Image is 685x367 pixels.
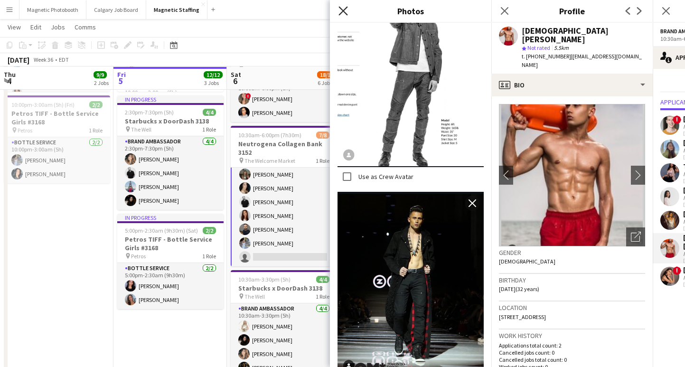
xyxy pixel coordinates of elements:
span: 1 Role [316,293,329,300]
span: 4/4 [316,276,329,283]
p: Applications total count: 2 [499,342,645,349]
div: 2 Jobs [94,79,109,86]
button: Calgary Job Board [86,0,146,19]
app-card-role: Bottle Service2/210:00pm-3:00am (5h)[PERSON_NAME][PERSON_NAME] [4,137,110,183]
span: [STREET_ADDRESS] [499,313,546,320]
button: Magnetic Photobooth [19,0,86,19]
div: In progress [117,95,224,103]
span: Edit [30,23,41,31]
div: 3 Jobs [204,79,222,86]
span: ! [245,93,251,99]
span: 2/2 [203,227,216,234]
h3: Neutrogena Collagen Bank 3152 [231,140,337,157]
div: 6 Jobs [318,79,336,86]
h3: Petros TIFF - Bottle Service Girls #3168 [117,235,224,252]
button: Magnetic Staffing [146,0,207,19]
span: Sat [231,70,241,79]
h3: Gender [499,248,645,257]
span: | [EMAIL_ADDRESS][DOMAIN_NAME] [522,53,642,68]
span: 10:30am-6:00pm (7h30m) [238,132,301,139]
label: Use as Crew Avatar [357,172,413,180]
div: EDT [59,56,69,63]
app-job-card: 10:30am-6:00pm (7h30m)7/8Neutrogena Collagen Bank 3152 The Welcome Market1 RoleBrand Ambassador7A... [231,126,337,266]
span: 2/2 [89,101,103,108]
p: Cancelled jobs total count: 0 [499,356,645,363]
h3: Starbucks x DoorDash 3138 [117,117,224,125]
span: 4/4 [203,109,216,116]
span: The Well [244,293,265,300]
app-card-role: Bottle Service2/25:00pm-2:30am (9h30m)[PERSON_NAME][PERSON_NAME] [117,263,224,309]
img: Crew avatar or photo [499,104,645,246]
app-job-card: In progress2:30pm-7:30pm (5h)4/4Starbucks x DoorDash 3138 The Well1 RoleBrand Ambassador4/42:30pm... [117,95,224,210]
span: ! [673,115,681,124]
span: 5:00pm-2:30am (9h30m) (Sat) [125,227,198,234]
span: 5.5km [552,44,571,51]
span: 4 [2,75,16,86]
span: ! [673,266,681,275]
span: 5 [116,75,126,86]
span: Not rated [527,44,550,51]
span: The Welcome Market [244,157,295,164]
a: Comms [71,21,100,33]
span: Jobs [51,23,65,31]
div: Open photos pop-in [626,227,645,246]
span: Comms [75,23,96,31]
a: Jobs [47,21,69,33]
span: 1 Role [316,157,329,164]
h3: Work history [499,331,645,340]
span: 9/9 [94,71,107,78]
span: 10:30am-3:30pm (5h) [238,276,291,283]
span: 2:30pm-7:30pm (5h) [125,109,174,116]
a: View [4,21,25,33]
app-job-card: 10:00pm-3:00am (5h) (Fri)2/2Petros TIFF - Bottle Service Girls #3168 Petros1 RoleBottle Service2/... [4,95,110,183]
span: Week 36 [31,56,55,63]
h3: Petros TIFF - Bottle Service Girls #3168 [4,109,110,126]
h3: Location [499,303,645,312]
span: 18/19 [317,71,336,78]
span: 12/12 [204,71,223,78]
span: [DEMOGRAPHIC_DATA] [499,258,555,265]
span: [DATE] (32 years) [499,285,539,292]
h3: Profile [491,5,653,17]
p: Cancelled jobs count: 0 [499,349,645,356]
app-card-role: Brand Ambassador2/210:00am-6:00pm (8h)![PERSON_NAME][PERSON_NAME] [231,76,337,122]
div: Bio [491,74,653,96]
div: [DEMOGRAPHIC_DATA][PERSON_NAME] [522,27,645,44]
span: 1 Role [202,126,216,133]
span: 6 [229,75,241,86]
h3: Birthday [499,276,645,284]
span: 10:00pm-3:00am (5h) (Fri) [11,101,75,108]
span: 1 Role [202,253,216,260]
span: t. [PHONE_NUMBER] [522,53,571,60]
app-job-card: In progress5:00pm-2:30am (9h30m) (Sat)2/2Petros TIFF - Bottle Service Girls #3168 Petros1 RoleBot... [117,214,224,309]
span: Petros [131,253,146,260]
div: In progress [117,214,224,221]
app-card-role: Brand Ambassador4/42:30pm-7:30pm (5h)[PERSON_NAME][PERSON_NAME][PERSON_NAME][PERSON_NAME] [117,136,224,210]
span: 1 Role [89,127,103,134]
span: 7/8 [316,132,329,139]
span: Thu [4,70,16,79]
app-card-role: Brand Ambassador7A7/810:30am-6:00pm (7h30m)![PERSON_NAME][PERSON_NAME][PERSON_NAME][PERSON_NAME][... [231,137,337,267]
h3: Starbucks x DoorDash 3138 [231,284,337,292]
h3: Photos [330,5,491,17]
span: The Well [131,126,151,133]
span: Fri [117,70,126,79]
a: Edit [27,21,45,33]
div: [DATE] [8,55,29,65]
span: Petros [18,127,32,134]
span: View [8,23,21,31]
